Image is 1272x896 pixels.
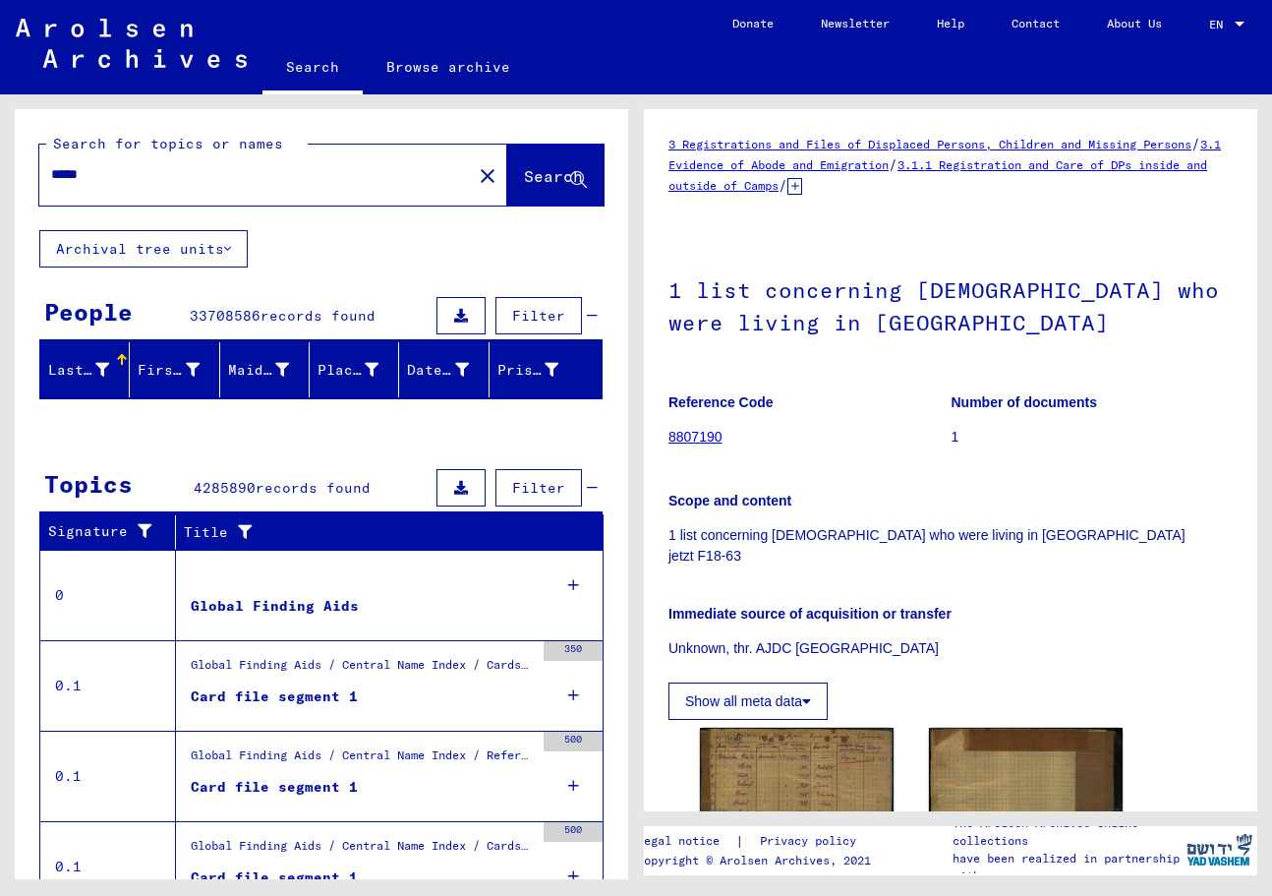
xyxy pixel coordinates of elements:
[130,342,219,397] mat-header-cell: First Name
[40,731,176,821] td: 0.1
[1183,825,1256,874] img: yv_logo.png
[191,777,358,798] div: Card file segment 1
[191,747,534,774] div: Global Finding Aids / Central Name Index / Reference cards and originals, which have been discove...
[228,354,314,386] div: Maiden Name
[44,294,133,329] div: People
[191,837,534,865] div: Global Finding Aids / Central Name Index / Cards, which have been separated just before or during...
[512,307,565,325] span: Filter
[476,164,499,188] mat-icon: close
[512,479,565,497] span: Filter
[363,43,534,90] a: Browse archive
[668,394,774,410] b: Reference Code
[637,831,735,852] a: Legal notice
[53,135,283,152] mat-label: Search for topics or names
[16,19,247,68] img: Arolsen_neg.svg
[668,683,828,720] button: Show all meta data
[524,166,583,186] span: Search
[952,427,1234,448] p: 1
[668,137,1191,151] a: 3 Registrations and Files of Displaced Persons, Children and Missing Persons
[490,342,602,397] mat-header-cell: Prisoner #
[407,360,468,381] div: Date of Birth
[468,155,507,195] button: Clear
[48,354,134,386] div: Last Name
[497,360,558,381] div: Prisoner #
[318,354,403,386] div: Place of Birth
[184,522,564,543] div: Title
[40,342,130,397] mat-header-cell: Last Name
[744,831,880,852] a: Privacy policy
[668,606,952,622] b: Immediate source of acquisition or transfer
[184,516,584,548] div: Title
[44,466,133,502] div: Topics
[1209,18,1231,31] span: EN
[668,245,1233,364] h1: 1 list concerning [DEMOGRAPHIC_DATA] who were living in [GEOGRAPHIC_DATA]
[40,640,176,731] td: 0.1
[407,354,492,386] div: Date of Birth
[220,342,310,397] mat-header-cell: Maiden Name
[138,360,199,381] div: First Name
[191,656,534,684] div: Global Finding Aids / Central Name Index / Cards that have been scanned during first sequential m...
[190,307,260,325] span: 33708586
[668,157,1207,193] a: 3.1.1 Registration and Care of DPs inside and outside of Camps
[228,360,289,381] div: Maiden Name
[310,342,399,397] mat-header-cell: Place of Birth
[39,230,248,268] button: Archival tree units
[637,831,880,852] div: |
[194,479,256,497] span: 4285890
[544,822,603,842] div: 500
[889,155,897,173] span: /
[191,867,358,888] div: Card file segment 1
[399,342,489,397] mat-header-cell: Date of Birth
[318,360,378,381] div: Place of Birth
[191,596,359,617] div: Global Finding Aids
[544,641,603,661] div: 350
[260,307,376,325] span: records found
[48,360,109,381] div: Last Name
[495,469,582,507] button: Filter
[637,852,880,869] p: Copyright © Arolsen Archives, 2021
[256,479,371,497] span: records found
[779,176,787,194] span: /
[48,516,180,548] div: Signature
[262,43,363,94] a: Search
[953,850,1181,885] p: have been realized in partnership with
[497,354,583,386] div: Prisoner #
[952,394,1098,410] b: Number of documents
[48,521,160,542] div: Signature
[1191,135,1200,152] span: /
[668,429,723,445] a: 8807190
[953,814,1181,850] p: The Arolsen Archives online collections
[668,493,791,508] b: Scope and content
[668,638,1233,659] p: Unknown, thr. AJDC [GEOGRAPHIC_DATA]
[495,297,582,334] button: Filter
[507,145,604,206] button: Search
[191,687,358,707] div: Card file segment 1
[544,732,603,751] div: 500
[138,354,223,386] div: First Name
[40,550,176,640] td: 0
[668,525,1233,567] p: 1 list concerning [DEMOGRAPHIC_DATA] who were living in [GEOGRAPHIC_DATA] jetzt F18-63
